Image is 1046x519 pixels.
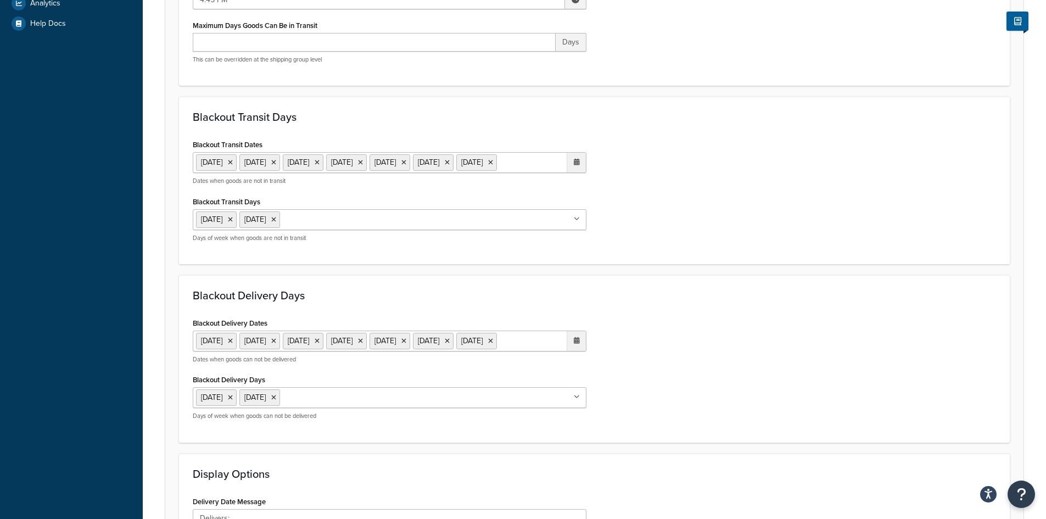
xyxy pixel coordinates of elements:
h3: Blackout Transit Days [193,111,996,123]
li: [DATE] [456,333,497,349]
p: Dates when goods are not in transit [193,177,586,185]
h3: Display Options [193,468,996,480]
li: [DATE] [413,333,454,349]
li: [DATE] [196,154,237,171]
span: [DATE] [244,392,266,403]
li: [DATE] [239,154,280,171]
label: Maximum Days Goods Can Be in Transit [193,21,317,30]
li: [DATE] [456,154,497,171]
span: Help Docs [30,19,66,29]
span: [DATE] [201,392,222,403]
button: Show Help Docs [1006,12,1028,31]
label: Blackout Transit Days [193,198,260,206]
li: [DATE] [326,333,367,349]
label: Blackout Delivery Dates [193,319,267,327]
p: Dates when goods can not be delivered [193,355,586,364]
li: [DATE] [196,333,237,349]
p: This can be overridden at the shipping group level [193,55,586,64]
span: [DATE] [244,214,266,225]
a: Help Docs [8,14,135,34]
li: [DATE] [239,333,280,349]
li: [DATE] [370,154,410,171]
p: Days of week when goods can not be delivered [193,412,586,420]
h3: Blackout Delivery Days [193,289,996,302]
p: Days of week when goods are not in transit [193,234,586,242]
span: [DATE] [201,214,222,225]
label: Blackout Transit Dates [193,141,262,149]
label: Delivery Date Message [193,498,266,506]
li: [DATE] [326,154,367,171]
li: [DATE] [283,333,323,349]
button: Open Resource Center [1008,481,1035,508]
li: [DATE] [283,154,323,171]
span: Days [556,33,586,52]
label: Blackout Delivery Days [193,376,265,384]
li: [DATE] [370,333,410,349]
li: [DATE] [413,154,454,171]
